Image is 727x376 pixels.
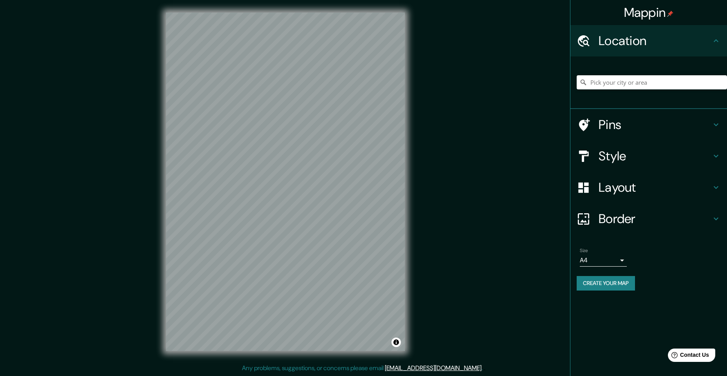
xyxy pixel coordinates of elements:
[599,117,711,133] h4: Pins
[570,140,727,172] div: Style
[570,109,727,140] div: Pins
[577,276,635,291] button: Create your map
[624,5,674,20] h4: Mappin
[599,148,711,164] h4: Style
[570,25,727,56] div: Location
[484,363,485,373] div: .
[570,203,727,234] div: Border
[657,345,718,367] iframe: Help widget launcher
[599,211,711,227] h4: Border
[599,180,711,195] h4: Layout
[580,247,588,254] label: Size
[667,11,673,17] img: pin-icon.png
[391,338,401,347] button: Toggle attribution
[166,13,405,351] canvas: Map
[570,172,727,203] div: Layout
[580,254,627,267] div: A4
[577,75,727,89] input: Pick your city or area
[385,364,482,372] a: [EMAIL_ADDRESS][DOMAIN_NAME]
[599,33,711,49] h4: Location
[483,363,484,373] div: .
[242,363,483,373] p: Any problems, suggestions, or concerns please email .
